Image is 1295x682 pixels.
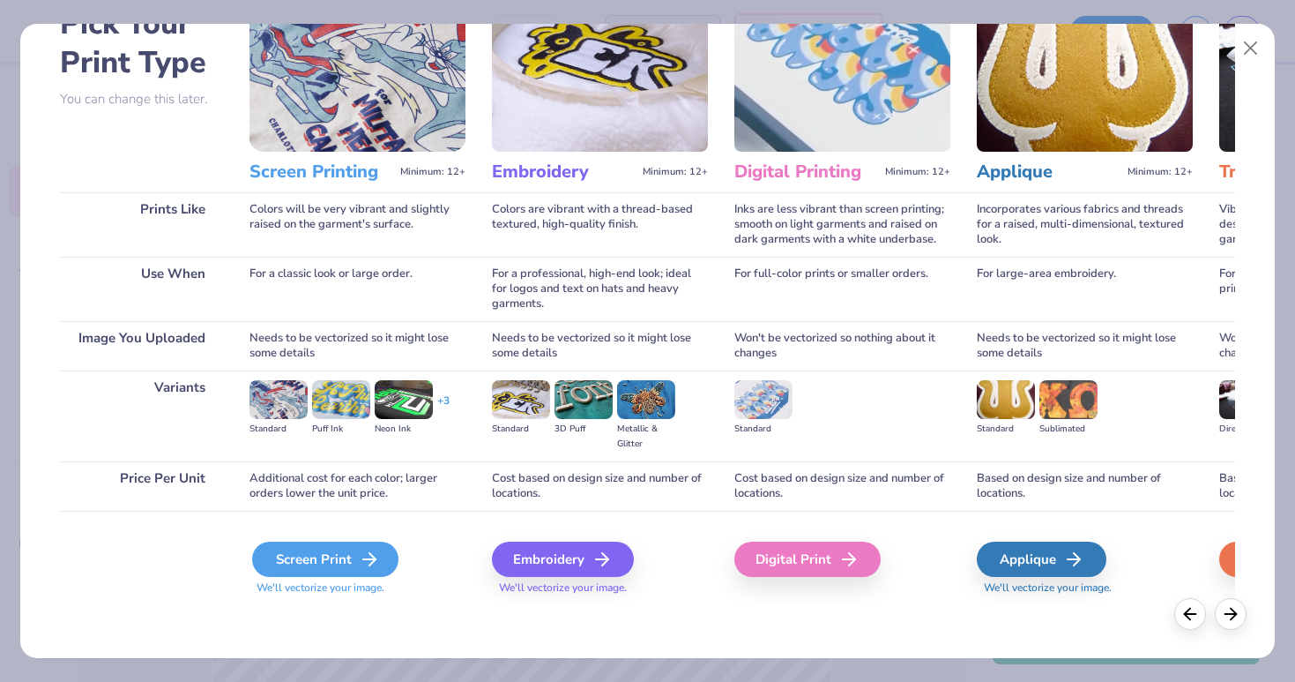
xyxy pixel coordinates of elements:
div: Variants [60,371,223,461]
div: Direct-to-film [1219,422,1277,437]
h3: Applique [977,161,1120,184]
div: Cost based on design size and number of locations. [492,461,708,511]
span: We'll vectorize your image. [492,581,708,596]
div: Prints Like [60,192,223,257]
div: Colors are vibrant with a thread-based textured, high-quality finish. [492,192,708,257]
div: Screen Print [252,542,398,577]
div: Digital Print [734,542,881,577]
div: Needs to be vectorized so it might lose some details [977,321,1193,371]
div: Use When [60,257,223,321]
img: Standard [734,380,793,419]
img: Direct-to-film [1219,380,1277,419]
div: For a professional, high-end look; ideal for logos and text on hats and heavy garments. [492,257,708,321]
div: Additional cost for each color; larger orders lower the unit price. [249,461,465,511]
img: 3D Puff [554,380,613,419]
div: Image You Uploaded [60,321,223,371]
p: You can change this later. [60,92,223,107]
img: Metallic & Glitter [617,380,675,419]
img: Standard [977,380,1035,419]
span: Minimum: 12+ [885,166,950,178]
div: Needs to be vectorized so it might lose some details [492,321,708,371]
img: Standard [492,380,550,419]
div: Price Per Unit [60,461,223,511]
div: Applique [977,542,1106,577]
img: Standard [249,380,308,419]
span: We'll vectorize your image. [977,581,1193,596]
div: Puff Ink [312,422,370,437]
span: We'll vectorize your image. [249,581,465,596]
span: Minimum: 12+ [643,166,708,178]
div: Won't be vectorized so nothing about it changes [734,321,950,371]
div: Metallic & Glitter [617,422,675,452]
div: Standard [977,422,1035,437]
h3: Digital Printing [734,161,878,184]
div: Standard [734,422,793,437]
div: Incorporates various fabrics and threads for a raised, multi-dimensional, textured look. [977,192,1193,257]
div: Sublimated [1039,422,1098,437]
div: Based on design size and number of locations. [977,461,1193,511]
h3: Embroidery [492,161,636,184]
img: Puff Ink [312,380,370,419]
div: Neon Ink [375,422,433,437]
button: Close [1234,32,1268,65]
div: Standard [492,422,550,437]
div: Inks are less vibrant than screen printing; smooth on light garments and raised on dark garments ... [734,192,950,257]
div: For large-area embroidery. [977,257,1193,321]
img: Sublimated [1039,380,1098,419]
div: Colors will be very vibrant and slightly raised on the garment's surface. [249,192,465,257]
div: Cost based on design size and number of locations. [734,461,950,511]
div: Needs to be vectorized so it might lose some details [249,321,465,371]
h3: Screen Printing [249,161,393,184]
div: Embroidery [492,542,634,577]
div: For a classic look or large order. [249,257,465,321]
span: Minimum: 12+ [1128,166,1193,178]
div: For full-color prints or smaller orders. [734,257,950,321]
div: + 3 [437,393,450,423]
h2: Pick Your Print Type [60,4,223,82]
span: Minimum: 12+ [400,166,465,178]
div: Standard [249,422,308,437]
img: Neon Ink [375,380,433,419]
div: 3D Puff [554,422,613,437]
